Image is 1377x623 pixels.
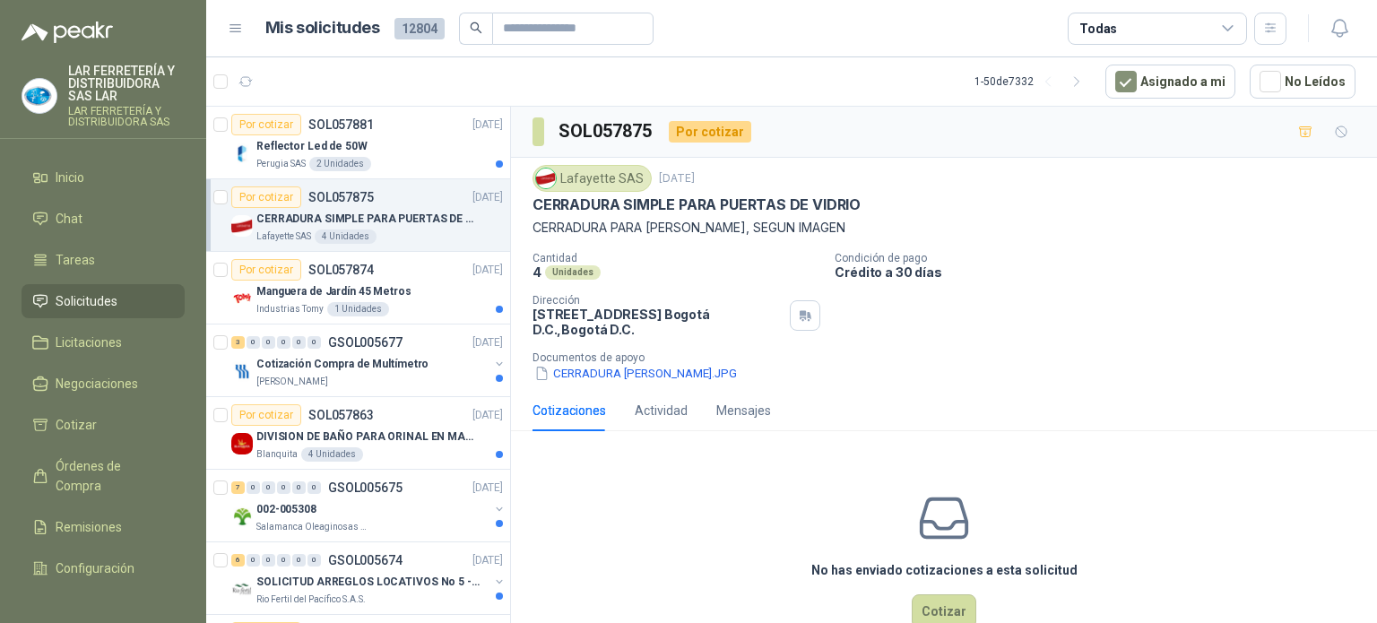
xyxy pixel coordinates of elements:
p: GSOL005675 [328,481,403,494]
div: 2 Unidades [309,157,371,171]
h3: SOL057875 [559,117,654,145]
div: Por cotizar [231,404,301,426]
p: CERRADURA SIMPLE PARA PUERTAS DE VIDRIO [533,195,861,214]
a: Órdenes de Compra [22,449,185,503]
div: Por cotizar [231,114,301,135]
p: DIVISION DE BAÑO PARA ORINAL EN MADERA O PLASTICA [256,428,480,446]
a: Cotizar [22,408,185,442]
p: [DATE] [472,262,503,279]
p: LAR FERRETERÍA Y DISTRIBUIDORA SAS [68,106,185,127]
a: Licitaciones [22,325,185,359]
p: GSOL005677 [328,336,403,349]
span: Remisiones [56,517,122,537]
p: Cantidad [533,252,820,264]
a: Chat [22,202,185,236]
img: Company Logo [231,433,253,454]
button: No Leídos [1250,65,1355,99]
div: Por cotizar [231,259,301,281]
div: 0 [307,481,321,494]
a: Remisiones [22,510,185,544]
a: Inicio [22,160,185,195]
img: Company Logo [22,79,56,113]
p: [DATE] [472,407,503,424]
img: Company Logo [231,506,253,527]
div: 1 Unidades [327,302,389,316]
div: Actividad [635,401,688,420]
div: Todas [1079,19,1117,39]
span: Cotizar [56,415,97,435]
h1: Mis solicitudes [265,15,380,41]
p: Salamanca Oleaginosas SAS [256,520,369,534]
p: [DATE] [472,117,503,134]
p: CERRADURA SIMPLE PARA PUERTAS DE VIDRIO [256,211,480,228]
a: Por cotizarSOL057881[DATE] Company LogoReflector Led de 50WPerugia SAS2 Unidades [206,107,510,179]
p: GSOL005674 [328,554,403,567]
p: LAR FERRETERÍA Y DISTRIBUIDORA SAS LAR [68,65,185,102]
p: Blanquita [256,447,298,462]
img: Company Logo [536,169,556,188]
a: Configuración [22,551,185,585]
p: Lafayette SAS [256,229,311,244]
a: 7 0 0 0 0 0 GSOL005675[DATE] Company Logo002-005308Salamanca Oleaginosas SAS [231,477,507,534]
p: Documentos de apoyo [533,351,1370,364]
div: Unidades [545,265,601,280]
p: [DATE] [472,480,503,497]
span: Tareas [56,250,95,270]
div: 0 [292,336,306,349]
a: 6 0 0 0 0 0 GSOL005674[DATE] Company LogoSOLICITUD ARREGLOS LOCATIVOS No 5 - PICHINDERio Fertil d... [231,549,507,607]
span: search [470,22,482,34]
div: 0 [292,481,306,494]
div: 0 [277,336,290,349]
p: [DATE] [472,189,503,206]
img: Company Logo [231,215,253,237]
div: 4 Unidades [301,447,363,462]
p: Cotización Compra de Multímetro [256,356,429,373]
p: Crédito a 30 días [835,264,1370,280]
h3: No has enviado cotizaciones a esta solicitud [811,560,1078,580]
img: Company Logo [231,360,253,382]
button: Asignado a mi [1105,65,1235,99]
p: SOL057875 [308,191,374,203]
a: Negociaciones [22,367,185,401]
p: Industrias Tomy [256,302,324,316]
p: 002-005308 [256,501,316,518]
div: 0 [292,554,306,567]
p: Perugia SAS [256,157,306,171]
div: 0 [262,554,275,567]
div: 7 [231,481,245,494]
a: Por cotizarSOL057875[DATE] Company LogoCERRADURA SIMPLE PARA PUERTAS DE VIDRIOLafayette SAS4 Unid... [206,179,510,252]
p: CERRADURA PARA [PERSON_NAME], SEGUN IMAGEN [533,218,1355,238]
p: SOL057874 [308,264,374,276]
p: [PERSON_NAME] [256,375,328,389]
div: 1 - 50 de 7332 [974,67,1091,96]
img: Company Logo [231,288,253,309]
span: Configuración [56,558,134,578]
p: 4 [533,264,541,280]
p: SOLICITUD ARREGLOS LOCATIVOS No 5 - PICHINDE [256,574,480,591]
button: CERRADURA [PERSON_NAME].JPG [533,364,739,383]
div: 0 [262,336,275,349]
p: Manguera de Jardín 45 Metros [256,283,411,300]
span: 12804 [394,18,445,39]
div: Cotizaciones [533,401,606,420]
p: Reflector Led de 50W [256,138,368,155]
div: 0 [247,481,260,494]
p: [DATE] [659,170,695,187]
p: Condición de pago [835,252,1370,264]
a: Tareas [22,243,185,277]
p: Dirección [533,294,783,307]
a: 3 0 0 0 0 0 GSOL005677[DATE] Company LogoCotización Compra de Multímetro[PERSON_NAME] [231,332,507,389]
div: 6 [231,554,245,567]
div: 4 Unidades [315,229,377,244]
p: [DATE] [472,334,503,351]
div: Por cotizar [231,186,301,208]
span: Licitaciones [56,333,122,352]
img: Company Logo [231,143,253,164]
span: Negociaciones [56,374,138,394]
div: 3 [231,336,245,349]
div: 0 [307,336,321,349]
p: Rio Fertil del Pacífico S.A.S. [256,593,366,607]
img: Company Logo [231,578,253,600]
div: Por cotizar [669,121,751,143]
p: SOL057863 [308,409,374,421]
